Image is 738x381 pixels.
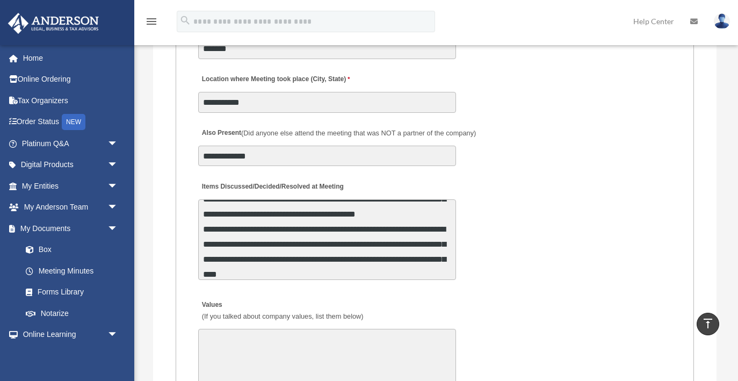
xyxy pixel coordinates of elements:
label: Also Present [198,126,479,141]
i: search [179,15,191,26]
a: Notarize [15,303,134,324]
i: menu [145,15,158,28]
span: arrow_drop_down [107,324,129,346]
a: menu [145,19,158,28]
a: Box [15,239,134,261]
span: arrow_drop_down [107,175,129,197]
span: arrow_drop_down [107,154,129,176]
a: My Anderson Teamarrow_drop_down [8,197,134,218]
img: Anderson Advisors Platinum Portal [5,13,102,34]
a: vertical_align_top [697,313,719,335]
a: Meeting Minutes [15,260,129,282]
span: arrow_drop_down [107,133,129,155]
i: vertical_align_top [701,317,714,330]
a: My Documentsarrow_drop_down [8,218,134,239]
label: Items Discussed/Decided/Resolved at Meeting [198,179,346,194]
a: Digital Productsarrow_drop_down [8,154,134,176]
span: arrow_drop_down [107,197,129,219]
img: User Pic [714,13,730,29]
label: Values [198,298,366,324]
a: Platinum Q&Aarrow_drop_down [8,133,134,154]
a: My Entitiesarrow_drop_down [8,175,134,197]
span: (Did anyone else attend the meeting that was NOT a partner of the company) [241,129,476,137]
span: arrow_drop_down [107,218,129,240]
label: Location where Meeting took place (City, State) [198,73,353,87]
a: Tax Organizers [8,90,134,111]
a: Order StatusNEW [8,111,134,133]
a: Home [8,47,134,69]
a: Online Ordering [8,69,134,90]
a: Forms Library [15,282,134,303]
a: Online Learningarrow_drop_down [8,324,134,346]
div: NEW [62,114,85,130]
span: (If you talked about company values, list them below) [202,312,364,320]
